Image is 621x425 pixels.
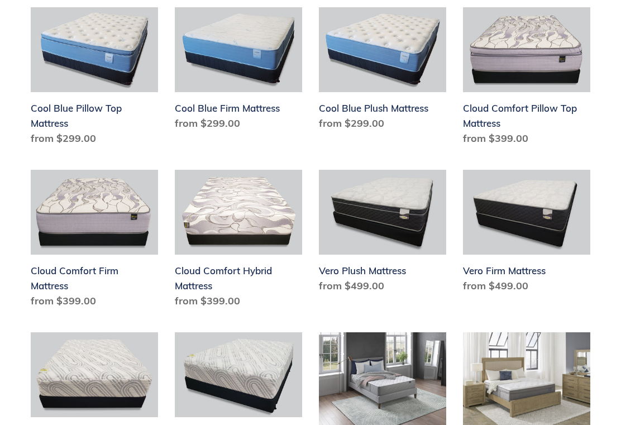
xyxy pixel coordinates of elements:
a: Cool Blue Plush Mattress [319,7,446,135]
a: Vero Plush Mattress [319,170,446,298]
a: Cloud Comfort Pillow Top Mattress [463,7,590,150]
a: Cloud Comfort Firm Mattress [31,170,158,313]
a: Vero Firm Mattress [463,170,590,298]
a: Cool Blue Pillow Top Mattress [31,7,158,150]
a: Cloud Comfort Hybrid Mattress [175,170,302,313]
a: Cool Blue Firm Mattress [175,7,302,135]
